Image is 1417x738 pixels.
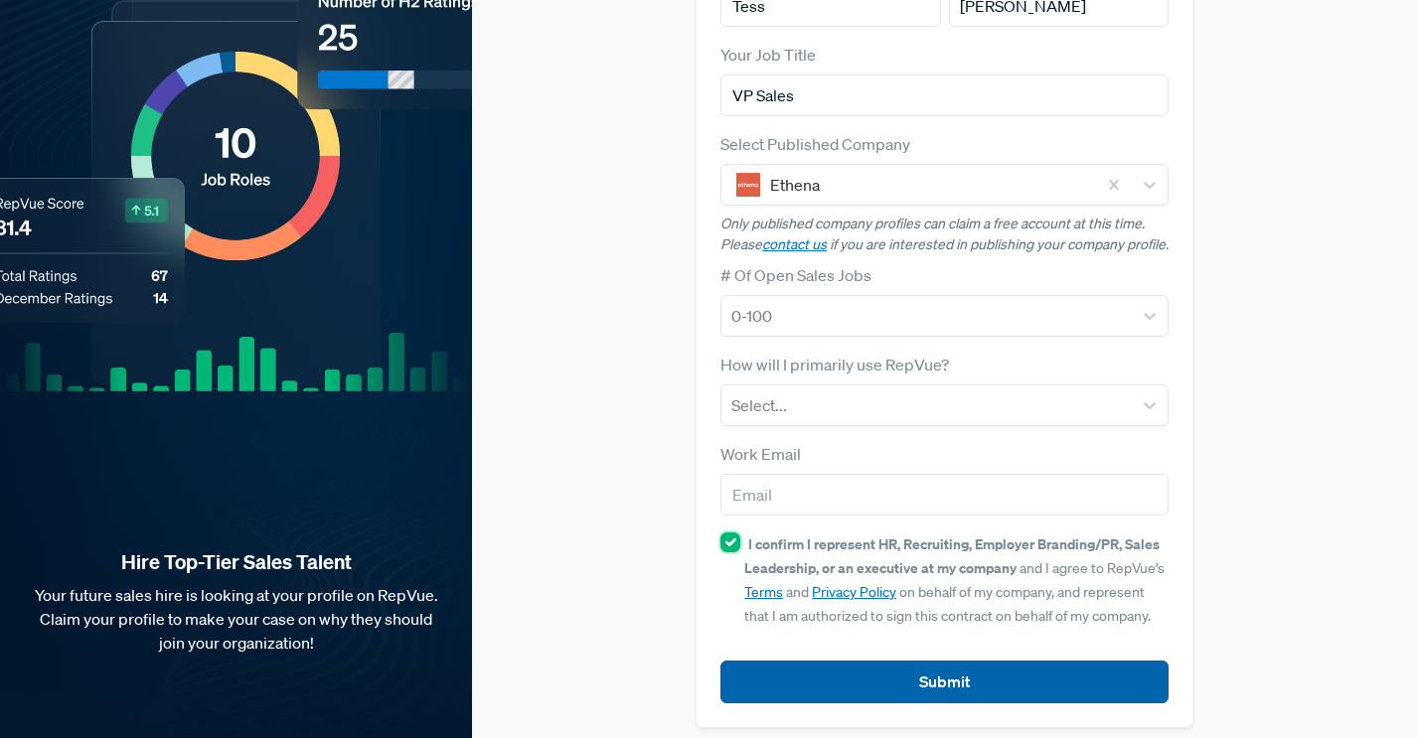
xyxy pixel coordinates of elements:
p: Your future sales hire is looking at your profile on RepVue. Claim your profile to make your case... [32,583,440,655]
label: Work Email [720,442,801,466]
a: Terms [744,583,783,601]
input: Email [720,474,1169,516]
p: Only published company profiles can claim a free account at this time. Please if you are interest... [720,214,1169,255]
a: Privacy Policy [812,583,896,601]
label: Select Published Company [720,132,910,156]
input: Title [720,74,1169,116]
label: Your Job Title [720,43,816,67]
img: Ethena [736,173,760,197]
a: contact us [762,235,827,253]
button: Submit [720,661,1169,703]
strong: I confirm I represent HR, Recruiting, Employer Branding/PR, Sales Leadership, or an executive at ... [744,534,1160,577]
label: How will I primarily use RepVue? [720,353,949,376]
label: # Of Open Sales Jobs [720,263,871,287]
strong: Hire Top-Tier Sales Talent [32,549,440,575]
span: and I agree to RepVue’s and on behalf of my company, and represent that I am authorized to sign t... [744,535,1165,625]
